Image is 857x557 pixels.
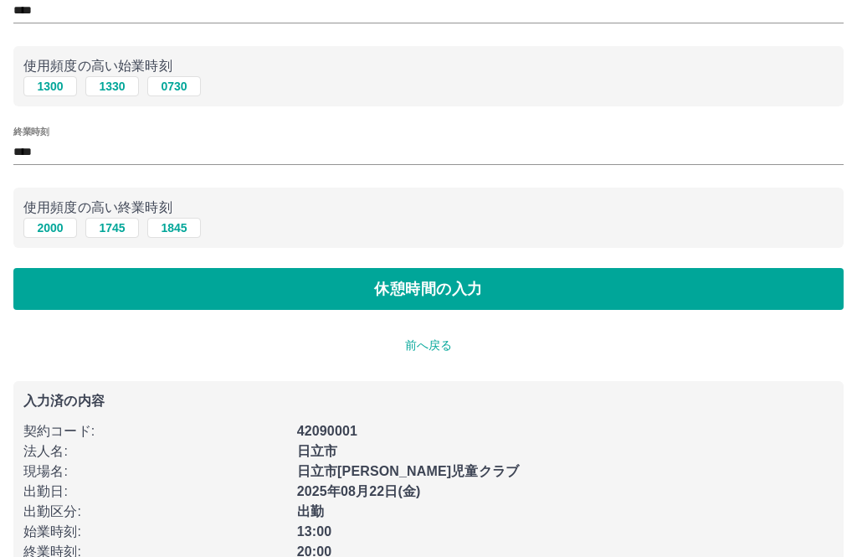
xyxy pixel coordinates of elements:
button: 1330 [85,76,139,96]
b: 13:00 [297,524,332,539]
label: 終業時刻 [13,126,49,138]
b: 2025年08月22日(金) [297,484,421,498]
b: 日立市 [297,444,337,458]
p: 法人名 : [23,441,287,462]
p: 契約コード : [23,421,287,441]
b: 42090001 [297,424,357,438]
p: 使用頻度の高い始業時刻 [23,56,834,76]
b: 出勤 [297,504,324,518]
p: 現場名 : [23,462,287,482]
button: 2000 [23,218,77,238]
button: 0730 [147,76,201,96]
b: 日立市[PERSON_NAME]児童クラブ [297,464,519,478]
p: 始業時刻 : [23,522,287,542]
button: 1300 [23,76,77,96]
p: 出勤日 : [23,482,287,502]
button: 1745 [85,218,139,238]
p: 出勤区分 : [23,502,287,522]
p: 前へ戻る [13,337,844,354]
button: 1845 [147,218,201,238]
p: 入力済の内容 [23,395,834,408]
button: 休憩時間の入力 [13,268,844,310]
p: 使用頻度の高い終業時刻 [23,198,834,218]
